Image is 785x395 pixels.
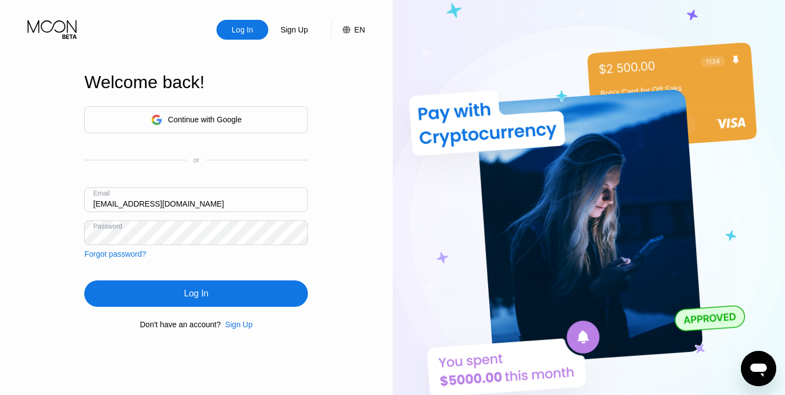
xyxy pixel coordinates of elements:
div: Don't have an account? [140,320,221,329]
div: Welcome back! [84,72,308,93]
div: Email [93,190,110,197]
div: Sign Up [225,320,253,329]
div: Continue with Google [84,106,308,133]
div: Continue with Google [168,115,242,124]
iframe: Button to launch messaging window [741,351,776,386]
div: Log In [216,20,268,40]
div: EN [331,20,365,40]
div: Password [93,223,122,230]
div: Sign Up [221,320,253,329]
div: Forgot password? [84,250,146,258]
div: Log In [231,24,255,35]
div: Log In [184,288,208,299]
div: Log In [84,280,308,307]
div: Sign Up [268,20,320,40]
div: EN [354,25,365,34]
div: Sign Up [279,24,309,35]
div: or [193,156,199,164]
